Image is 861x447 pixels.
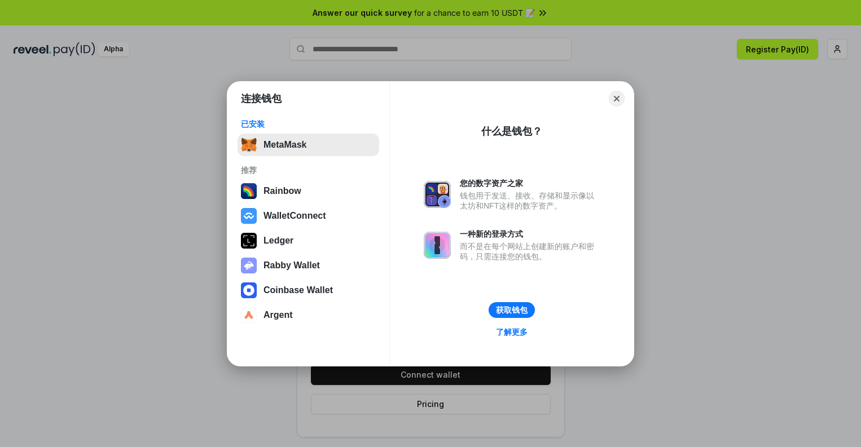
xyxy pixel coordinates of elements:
div: 您的数字资产之家 [460,178,600,188]
div: 而不是在每个网站上创建新的账户和密码，只需连接您的钱包。 [460,241,600,262]
div: 一种新的登录方式 [460,229,600,239]
button: Argent [238,304,379,326]
div: 什么是钱包？ [481,125,542,138]
button: 获取钱包 [489,302,535,318]
button: Close [609,91,625,107]
div: Argent [263,310,293,320]
div: 钱包用于发送、接收、存储和显示像以太坊和NFT这样的数字资产。 [460,191,600,211]
div: MetaMask [263,140,306,150]
img: svg+xml,%3Csvg%20width%3D%2228%22%20height%3D%2228%22%20viewBox%3D%220%200%2028%2028%22%20fill%3D... [241,307,257,323]
h1: 连接钱包 [241,92,282,105]
div: 已安装 [241,119,376,129]
div: Ledger [263,236,293,246]
img: svg+xml,%3Csvg%20width%3D%22120%22%20height%3D%22120%22%20viewBox%3D%220%200%20120%20120%22%20fil... [241,183,257,199]
button: WalletConnect [238,205,379,227]
div: 了解更多 [496,327,528,337]
img: svg+xml,%3Csvg%20xmlns%3D%22http%3A%2F%2Fwww.w3.org%2F2000%2Fsvg%22%20fill%3D%22none%22%20viewBox... [241,258,257,273]
button: Ledger [238,229,379,252]
div: 获取钱包 [496,305,528,315]
img: svg+xml,%3Csvg%20xmlns%3D%22http%3A%2F%2Fwww.w3.org%2F2000%2Fsvg%22%20width%3D%2228%22%20height%3... [241,233,257,249]
img: svg+xml,%3Csvg%20xmlns%3D%22http%3A%2F%2Fwww.w3.org%2F2000%2Fsvg%22%20fill%3D%22none%22%20viewBox... [424,181,451,208]
div: Rabby Wallet [263,260,320,271]
button: Rabby Wallet [238,254,379,277]
button: Coinbase Wallet [238,279,379,302]
img: svg+xml,%3Csvg%20width%3D%2228%22%20height%3D%2228%22%20viewBox%3D%220%200%2028%2028%22%20fill%3D... [241,208,257,224]
div: 推荐 [241,165,376,175]
div: Rainbow [263,186,301,196]
button: MetaMask [238,134,379,156]
button: Rainbow [238,180,379,202]
a: 了解更多 [489,325,534,339]
img: svg+xml,%3Csvg%20fill%3D%22none%22%20height%3D%2233%22%20viewBox%3D%220%200%2035%2033%22%20width%... [241,137,257,153]
img: svg+xml,%3Csvg%20width%3D%2228%22%20height%3D%2228%22%20viewBox%3D%220%200%2028%2028%22%20fill%3D... [241,282,257,298]
div: Coinbase Wallet [263,285,333,295]
div: WalletConnect [263,211,326,221]
img: svg+xml,%3Csvg%20xmlns%3D%22http%3A%2F%2Fwww.w3.org%2F2000%2Fsvg%22%20fill%3D%22none%22%20viewBox... [424,232,451,259]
